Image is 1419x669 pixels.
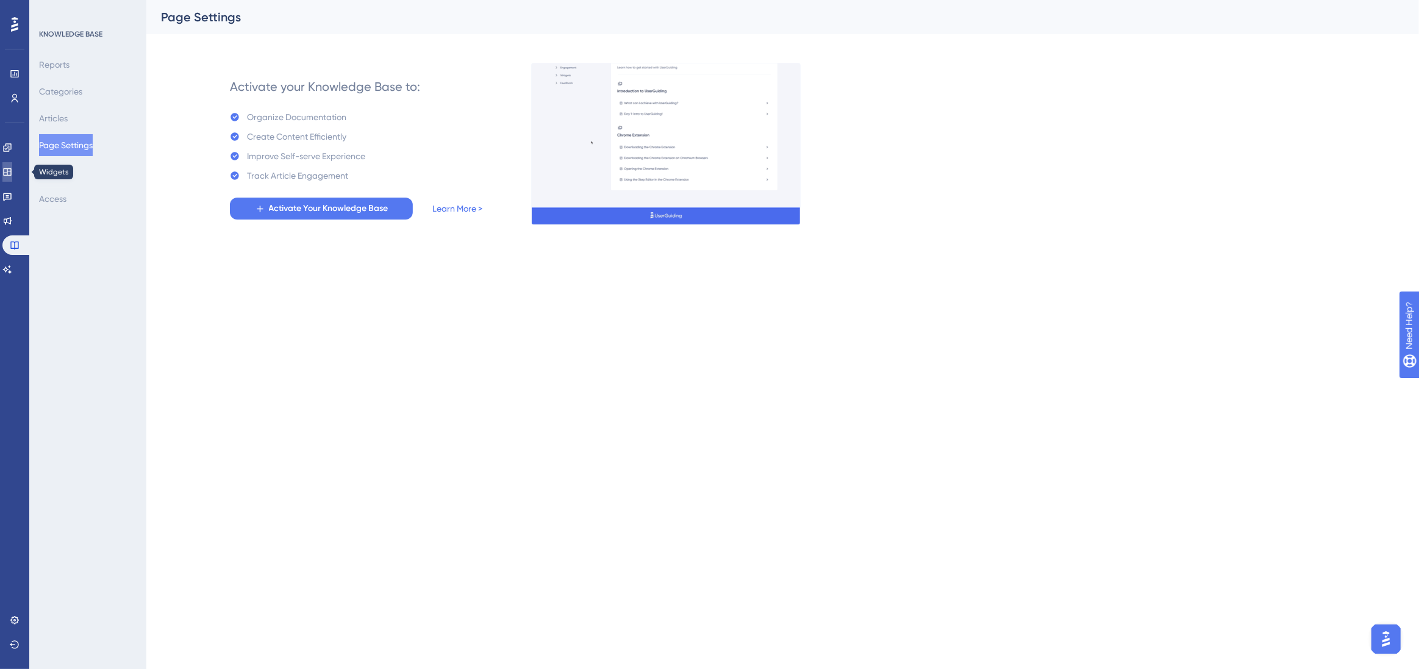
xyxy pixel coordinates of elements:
div: Activate your Knowledge Base to: [230,78,420,95]
div: Track Article Engagement [247,168,348,183]
div: KNOWLEDGE BASE [39,29,102,39]
button: Domain [39,161,70,183]
button: Articles [39,107,68,129]
iframe: UserGuiding AI Assistant Launcher [1368,621,1404,657]
button: Categories [39,80,82,102]
div: Organize Documentation [247,110,346,124]
button: Activate Your Knowledge Base [230,198,413,220]
button: Page Settings [39,134,93,156]
div: Create Content Efficiently [247,129,346,144]
div: Improve Self-serve Experience [247,149,365,163]
div: Page Settings [161,9,1374,26]
span: Need Help? [29,3,76,18]
img: a27db7f7ef9877a438c7956077c236be.gif [531,63,801,225]
button: Access [39,188,66,210]
a: Learn More > [432,201,482,216]
button: Reports [39,54,70,76]
span: Activate Your Knowledge Base [269,201,388,216]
